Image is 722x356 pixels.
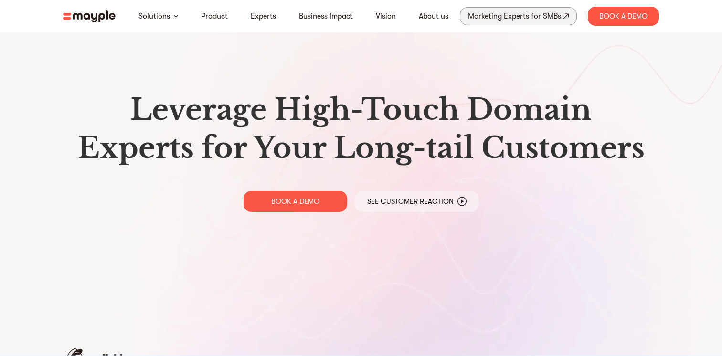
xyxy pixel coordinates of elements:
[138,10,170,22] a: Solutions
[355,191,478,212] a: See Customer Reaction
[419,10,448,22] a: About us
[299,10,353,22] a: Business Impact
[460,7,577,25] a: Marketing Experts for SMBs
[63,10,116,22] img: mayple-logo
[244,191,347,212] a: BOOK A DEMO
[271,197,319,206] p: BOOK A DEMO
[376,10,396,22] a: Vision
[71,91,651,167] h1: Leverage High-Touch Domain Experts for Your Long-tail Customers
[251,10,276,22] a: Experts
[588,7,659,26] div: Book A Demo
[367,197,454,206] p: See Customer Reaction
[201,10,228,22] a: Product
[468,10,561,23] div: Marketing Experts for SMBs
[174,15,178,18] img: arrow-down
